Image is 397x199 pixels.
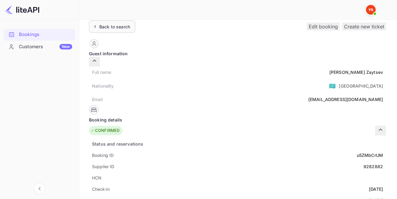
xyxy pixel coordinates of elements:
div: Booking ID [92,152,114,158]
div: Guest information [89,50,386,57]
button: Collapse navigation [34,183,45,194]
div: Bookings [4,29,75,41]
div: Back to search [99,24,130,30]
a: CustomersNew [4,41,75,52]
div: CONFIRMED [90,128,119,134]
div: Customers [19,43,72,50]
div: [GEOGRAPHIC_DATA] [339,83,383,89]
div: Supplier ID [92,163,114,170]
button: Edit booking [307,23,340,31]
img: Yandex Support [366,5,376,15]
div: Full name [92,69,111,75]
div: u5ZMbCrUM [357,152,383,158]
div: Check-in [92,186,110,192]
span: United States [329,80,336,91]
div: HCN [92,175,101,181]
div: CustomersNew [4,41,75,53]
div: Nationality [92,83,114,89]
img: LiteAPI logo [5,5,39,15]
div: Email [92,96,103,103]
a: Bookings [4,29,75,40]
div: Bookings [19,31,72,38]
div: New [59,44,72,49]
button: Create new ticket [342,23,386,31]
div: 9282882 [363,163,383,170]
div: Status and reservations [92,141,143,147]
div: [EMAIL_ADDRESS][DOMAIN_NAME] [308,96,383,103]
div: [DATE] [369,186,383,192]
div: [PERSON_NAME] Zaytsev [329,69,383,75]
div: Booking details [89,117,386,123]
